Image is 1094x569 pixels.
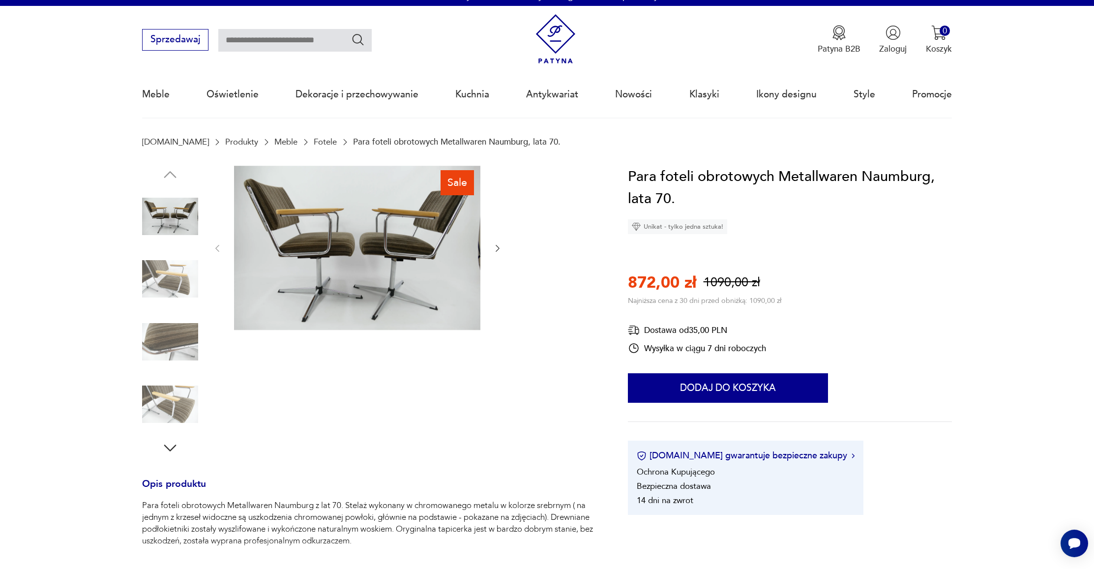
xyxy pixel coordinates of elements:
a: Meble [274,137,297,147]
button: Patyna B2B [818,25,860,55]
a: Kuchnia [455,72,489,117]
li: Ochrona Kupującego [637,466,715,478]
img: Ikona diamentu [632,222,641,231]
a: Oświetlenie [207,72,259,117]
img: Zdjęcie produktu Para foteli obrotowych Metallwaren Naumburg, lata 70. [142,314,198,370]
a: Promocje [912,72,952,117]
a: [DOMAIN_NAME] [142,137,209,147]
p: Para foteli obrotowych Metallwaren Naumburg, lata 70. [353,137,561,147]
p: Patyna B2B [818,43,860,55]
p: Koszyk [926,43,952,55]
h3: Opis produktu [142,480,599,500]
a: Nowości [615,72,652,117]
p: 872,00 zł [628,272,696,294]
li: Bezpieczna dostawa [637,480,711,492]
img: Ikona strzałki w prawo [852,453,855,458]
img: Zdjęcie produktu Para foteli obrotowych Metallwaren Naumburg, lata 70. [142,188,198,244]
img: Ikona koszyka [931,25,946,40]
div: Sale [441,170,474,195]
a: Meble [142,72,170,117]
button: Dodaj do koszyka [628,373,828,403]
li: 14 dni na zwrot [637,495,693,506]
a: Ikony designu [756,72,817,117]
a: Produkty [225,137,258,147]
a: Dekoracje i przechowywanie [296,72,418,117]
p: Wysokość 75 cm | szerokość 52 cm | głębokość 59 cm | wysokość siedziska 43 cm. [142,555,599,567]
img: Ikona dostawy [628,324,640,336]
button: 0Koszyk [926,25,952,55]
p: Zaloguj [879,43,907,55]
a: Klasyki [689,72,719,117]
img: Zdjęcie produktu Para foteli obrotowych Metallwaren Naumburg, lata 70. [142,376,198,432]
a: Style [854,72,875,117]
a: Antykwariat [526,72,578,117]
p: Najniższa cena z 30 dni przed obniżką: 1090,00 zł [628,296,781,305]
a: Fotele [314,137,337,147]
a: Sprzedawaj [142,36,208,44]
img: Ikona certyfikatu [637,451,647,461]
p: Para foteli obrotowych Metallwaren Naumburg z lat 70. Stelaż wykonany w chromowanego metalu w kol... [142,500,599,547]
img: Ikonka użytkownika [886,25,901,40]
img: Patyna - sklep z meblami i dekoracjami vintage [531,14,581,64]
button: Sprzedawaj [142,29,208,51]
button: Szukaj [351,32,365,47]
button: [DOMAIN_NAME] gwarantuje bezpieczne zakupy [637,449,855,462]
div: Dostawa od 35,00 PLN [628,324,766,336]
div: 0 [940,26,950,36]
a: Ikona medaluPatyna B2B [818,25,860,55]
div: Wysyłka w ciągu 7 dni roboczych [628,342,766,354]
img: Zdjęcie produktu Para foteli obrotowych Metallwaren Naumburg, lata 70. [234,166,480,330]
h1: Para foteli obrotowych Metallwaren Naumburg, lata 70. [628,166,952,210]
iframe: Smartsupp widget button [1061,530,1088,557]
button: Zaloguj [879,25,907,55]
p: 1090,00 zł [704,274,760,291]
img: Zdjęcie produktu Para foteli obrotowych Metallwaren Naumburg, lata 70. [142,251,198,307]
div: Unikat - tylko jedna sztuka! [628,219,727,234]
img: Ikona medalu [831,25,847,40]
